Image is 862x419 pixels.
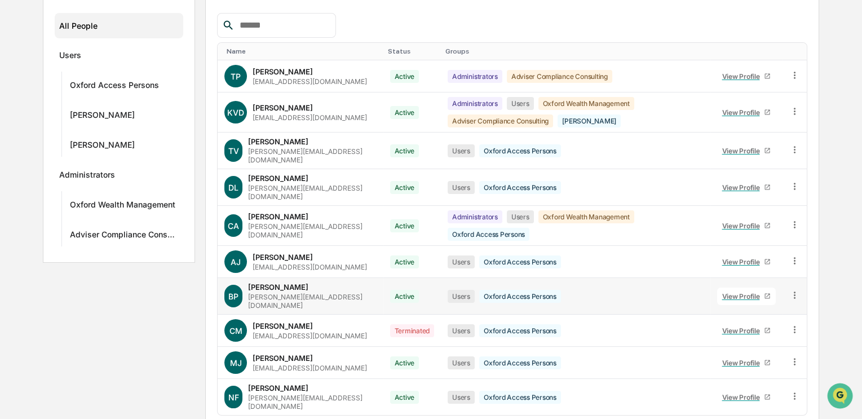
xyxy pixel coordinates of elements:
[192,89,205,103] button: Start new chat
[70,200,175,213] div: Oxford Wealth Management
[253,263,367,271] div: [EMAIL_ADDRESS][DOMAIN_NAME]
[558,114,621,127] div: [PERSON_NAME]
[388,47,437,55] div: Toggle SortBy
[227,47,378,55] div: Toggle SortBy
[253,253,313,262] div: [PERSON_NAME]
[253,321,313,330] div: [PERSON_NAME]
[248,383,308,392] div: [PERSON_NAME]
[248,184,376,201] div: [PERSON_NAME][EMAIL_ADDRESS][DOMAIN_NAME]
[248,174,308,183] div: [PERSON_NAME]
[248,147,376,164] div: [PERSON_NAME][EMAIL_ADDRESS][DOMAIN_NAME]
[448,324,475,337] div: Users
[448,70,502,83] div: Administrators
[717,253,776,271] a: View Profile
[390,356,419,369] div: Active
[717,179,776,196] a: View Profile
[448,144,475,157] div: Users
[93,142,140,153] span: Attestations
[390,290,419,303] div: Active
[448,290,475,303] div: Users
[230,358,242,368] span: MJ
[479,324,561,337] div: Oxford Access Persons
[390,391,419,404] div: Active
[231,257,241,267] span: AJ
[253,364,367,372] div: [EMAIL_ADDRESS][DOMAIN_NAME]
[77,137,144,157] a: 🗄️Attestations
[479,181,561,194] div: Oxford Access Persons
[228,146,239,156] span: TV
[448,97,502,110] div: Administrators
[228,221,239,231] span: CA
[448,391,475,404] div: Users
[722,393,764,402] div: View Profile
[23,142,73,153] span: Preclearance
[70,80,159,94] div: Oxford Access Persons
[722,147,764,155] div: View Profile
[248,283,308,292] div: [PERSON_NAME]
[507,70,612,83] div: Adviser Compliance Consulting
[7,158,76,179] a: 🔎Data Lookup
[507,210,534,223] div: Users
[448,181,475,194] div: Users
[448,114,553,127] div: Adviser Compliance Consulting
[79,190,136,199] a: Powered byPylon
[227,108,244,117] span: KVD
[722,108,764,117] div: View Profile
[538,97,634,110] div: Oxford Wealth Management
[390,181,419,194] div: Active
[228,392,239,402] span: NF
[538,210,634,223] div: Oxford Wealth Management
[722,72,764,81] div: View Profile
[11,23,205,41] p: How can we help?
[507,97,534,110] div: Users
[70,110,135,124] div: [PERSON_NAME]
[448,356,475,369] div: Users
[248,293,376,310] div: [PERSON_NAME][EMAIL_ADDRESS][DOMAIN_NAME]
[717,217,776,235] a: View Profile
[717,322,776,339] a: View Profile
[390,324,435,337] div: Terminated
[722,327,764,335] div: View Profile
[722,292,764,301] div: View Profile
[248,222,376,239] div: [PERSON_NAME][EMAIL_ADDRESS][DOMAIN_NAME]
[722,222,764,230] div: View Profile
[23,163,71,174] span: Data Lookup
[253,77,367,86] div: [EMAIL_ADDRESS][DOMAIN_NAME]
[717,354,776,372] a: View Profile
[722,183,764,192] div: View Profile
[253,67,313,76] div: [PERSON_NAME]
[717,288,776,305] a: View Profile
[59,16,178,35] div: All People
[717,389,776,406] a: View Profile
[70,230,178,243] div: Adviser Compliance Consulting
[11,143,20,152] div: 🖐️
[479,356,561,369] div: Oxford Access Persons
[253,354,313,363] div: [PERSON_NAME]
[112,191,136,199] span: Pylon
[479,255,561,268] div: Oxford Access Persons
[722,359,764,367] div: View Profile
[59,50,81,64] div: Users
[826,382,856,412] iframe: Open customer support
[448,228,529,241] div: Oxford Access Persons
[229,326,242,336] span: CM
[479,144,561,157] div: Oxford Access Persons
[479,290,561,303] div: Oxford Access Persons
[248,212,308,221] div: [PERSON_NAME]
[448,255,475,268] div: Users
[717,104,776,121] a: View Profile
[253,113,367,122] div: [EMAIL_ADDRESS][DOMAIN_NAME]
[11,164,20,173] div: 🔎
[231,72,241,81] span: TP
[717,68,776,85] a: View Profile
[253,332,367,340] div: [EMAIL_ADDRESS][DOMAIN_NAME]
[59,170,115,183] div: Administrators
[390,70,419,83] div: Active
[390,144,419,157] div: Active
[248,394,376,411] div: [PERSON_NAME][EMAIL_ADDRESS][DOMAIN_NAME]
[792,47,802,55] div: Toggle SortBy
[228,292,238,301] span: BP
[38,86,185,97] div: Start new chat
[390,219,419,232] div: Active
